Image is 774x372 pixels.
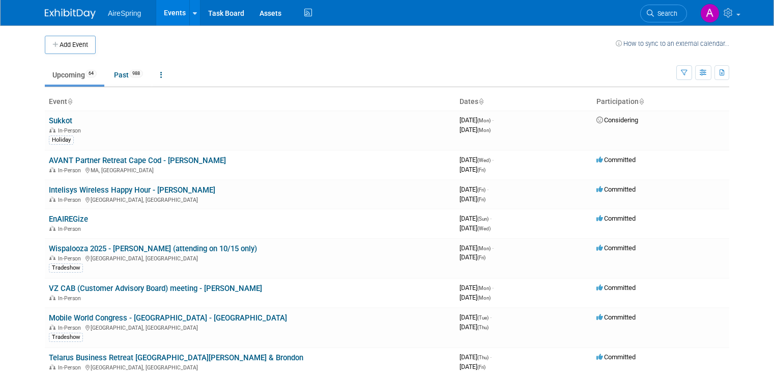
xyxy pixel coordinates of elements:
span: [DATE] [460,284,494,291]
span: (Fri) [477,364,485,370]
a: AVANT Partner Retreat Cape Cod - [PERSON_NAME] [49,156,226,165]
span: (Tue) [477,315,489,321]
span: [DATE] [460,185,489,193]
span: [DATE] [460,253,485,261]
img: In-Person Event [49,226,55,231]
a: Past988 [106,65,151,85]
span: (Fri) [477,197,485,202]
span: [DATE] [460,116,494,124]
span: - [490,215,492,222]
span: Committed [596,284,636,291]
span: - [492,244,494,252]
a: Sort by Participation Type [639,97,644,105]
span: In-Person [58,255,84,262]
th: Dates [455,93,592,111]
span: In-Person [58,197,84,203]
span: (Fri) [477,187,485,193]
span: [DATE] [460,294,491,301]
button: Add Event [45,36,96,54]
span: (Mon) [477,285,491,291]
span: In-Person [58,325,84,331]
th: Event [45,93,455,111]
img: In-Person Event [49,127,55,132]
span: [DATE] [460,195,485,203]
span: In-Person [58,364,84,371]
img: ExhibitDay [45,9,96,19]
img: In-Person Event [49,197,55,202]
div: Tradeshow [49,263,83,273]
span: [DATE] [460,323,489,331]
img: In-Person Event [49,255,55,260]
a: Sort by Start Date [478,97,483,105]
img: In-Person Event [49,167,55,172]
span: (Fri) [477,255,485,260]
span: (Fri) [477,167,485,173]
span: - [490,353,492,361]
span: (Wed) [477,157,491,163]
span: [DATE] [460,353,492,361]
span: - [492,284,494,291]
a: Mobile World Congress - [GEOGRAPHIC_DATA] - [GEOGRAPHIC_DATA] [49,313,287,323]
span: AireSpring [108,9,141,17]
div: [GEOGRAPHIC_DATA], [GEOGRAPHIC_DATA] [49,254,451,262]
a: EnAIREGize [49,215,88,224]
img: In-Person Event [49,295,55,300]
div: Tradeshow [49,333,83,342]
img: Angie Handal [700,4,720,23]
span: Committed [596,215,636,222]
th: Participation [592,93,729,111]
span: [DATE] [460,156,494,164]
span: [DATE] [460,166,485,173]
span: [DATE] [460,363,485,370]
img: In-Person Event [49,364,55,369]
a: Intelisys Wireless Happy Hour - [PERSON_NAME] [49,185,215,195]
div: [GEOGRAPHIC_DATA], [GEOGRAPHIC_DATA] [49,195,451,203]
span: Committed [596,244,636,252]
span: - [490,313,492,321]
img: In-Person Event [49,325,55,330]
span: - [492,156,494,164]
a: Wispalooza 2025 - [PERSON_NAME] (attending on 10/15 only) [49,244,257,253]
div: [GEOGRAPHIC_DATA], [GEOGRAPHIC_DATA] [49,363,451,371]
span: (Thu) [477,325,489,330]
a: Telarus Business Retreat [GEOGRAPHIC_DATA][PERSON_NAME] & Brondon [49,353,303,362]
a: Upcoming64 [45,65,104,85]
span: - [487,185,489,193]
span: (Mon) [477,127,491,133]
span: Search [654,10,677,17]
span: In-Person [58,167,84,174]
span: Committed [596,353,636,361]
span: In-Person [58,226,84,232]
span: Considering [596,116,638,124]
span: In-Person [58,127,84,134]
span: [DATE] [460,215,492,222]
div: Holiday [49,136,74,145]
span: In-Person [58,295,84,302]
span: Committed [596,156,636,164]
span: (Sun) [477,216,489,222]
span: 988 [129,70,143,77]
a: Sort by Event Name [67,97,72,105]
span: (Wed) [477,226,491,231]
a: How to sync to an external calendar... [616,40,729,47]
div: MA, [GEOGRAPHIC_DATA] [49,166,451,174]
span: (Thu) [477,355,489,360]
span: (Mon) [477,246,491,251]
span: Committed [596,185,636,193]
span: [DATE] [460,313,492,321]
a: Sukkot [49,116,72,125]
a: VZ CAB (Customer Advisory Board) meeting - [PERSON_NAME] [49,284,262,293]
span: (Mon) [477,118,491,123]
span: (Mon) [477,295,491,301]
span: Committed [596,313,636,321]
div: [GEOGRAPHIC_DATA], [GEOGRAPHIC_DATA] [49,323,451,331]
span: [DATE] [460,126,491,134]
span: - [492,116,494,124]
span: [DATE] [460,224,491,232]
a: Search [640,5,687,22]
span: 64 [85,70,97,77]
span: [DATE] [460,244,494,252]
